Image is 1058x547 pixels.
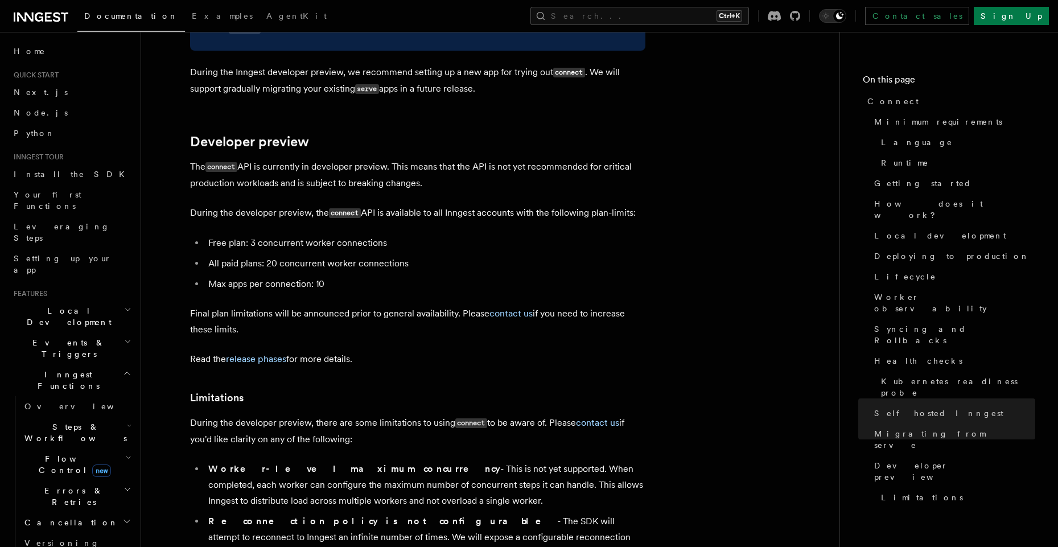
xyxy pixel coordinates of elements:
[14,190,81,211] span: Your first Functions
[870,173,1035,194] a: Getting started
[77,3,185,32] a: Documentation
[9,248,134,280] a: Setting up your app
[192,11,253,20] span: Examples
[92,464,111,477] span: new
[865,7,969,25] a: Contact sales
[260,3,334,31] a: AgentKit
[205,276,645,292] li: Max apps per connection: 10
[881,492,963,503] span: Limitations
[208,516,557,527] strong: Reconnection policy is not configurable
[870,194,1035,225] a: How does it work?
[867,96,919,107] span: Connect
[874,323,1035,346] span: Syncing and Rollbacks
[205,162,237,172] code: connect
[9,184,134,216] a: Your first Functions
[876,132,1035,153] a: Language
[874,291,1035,314] span: Worker observability
[717,10,742,22] kbd: Ctrl+K
[20,453,125,476] span: Flow Control
[9,216,134,248] a: Leveraging Steps
[190,64,645,97] p: During the Inngest developer preview, we recommend setting up a new app for trying out . We will ...
[576,417,619,428] a: contact us
[974,7,1049,25] a: Sign Up
[9,332,134,364] button: Events & Triggers
[14,254,112,274] span: Setting up your app
[14,129,55,138] span: Python
[185,3,260,31] a: Examples
[455,418,487,428] code: connect
[9,301,134,332] button: Local Development
[84,11,178,20] span: Documentation
[870,112,1035,132] a: Minimum requirements
[553,68,585,77] code: connect
[874,355,962,367] span: Health checks
[20,480,134,512] button: Errors & Retries
[874,178,971,189] span: Getting started
[14,46,46,57] span: Home
[190,306,645,338] p: Final plan limitations will be announced prior to general availability. Please if you need to inc...
[20,512,134,533] button: Cancellation
[190,390,244,406] a: Limitations
[14,170,131,179] span: Install the SDK
[329,208,361,218] code: connect
[355,84,379,94] code: serve
[266,11,327,20] span: AgentKit
[870,266,1035,287] a: Lifecycle
[190,351,645,367] p: Read the for more details.
[870,455,1035,487] a: Developer preview
[874,250,1030,262] span: Deploying to production
[205,235,645,251] li: Free plan: 3 concurrent worker connections
[9,102,134,123] a: Node.js
[874,198,1035,221] span: How does it work?
[870,225,1035,246] a: Local development
[190,159,645,191] p: The API is currently in developer preview. This means that the API is not yet recommended for cri...
[9,123,134,143] a: Python
[874,271,936,282] span: Lifecycle
[819,9,846,23] button: Toggle dark mode
[20,396,134,417] a: Overview
[881,137,953,148] span: Language
[870,423,1035,455] a: Migrating from serve
[530,7,749,25] button: Search...Ctrl+K
[190,205,645,221] p: During the developer preview, the API is available to all Inngest accounts with the following pla...
[208,463,500,474] strong: Worker-level maximum concurrency
[874,116,1002,128] span: Minimum requirements
[205,461,645,509] li: - This is not yet supported. When completed, each worker can configure the maximum number of conc...
[20,517,118,528] span: Cancellation
[863,91,1035,112] a: Connect
[876,153,1035,173] a: Runtime
[870,403,1035,423] a: Self hosted Inngest
[874,460,1035,483] span: Developer preview
[14,88,68,97] span: Next.js
[20,449,134,480] button: Flow Controlnew
[874,428,1035,451] span: Migrating from serve
[226,353,286,364] a: release phases
[9,369,123,392] span: Inngest Functions
[874,408,1003,419] span: Self hosted Inngest
[24,402,142,411] span: Overview
[9,289,47,298] span: Features
[9,164,134,184] a: Install the SDK
[870,246,1035,266] a: Deploying to production
[9,305,124,328] span: Local Development
[20,417,134,449] button: Steps & Workflows
[863,73,1035,91] h4: On this page
[876,371,1035,403] a: Kubernetes readiness probe
[20,421,127,444] span: Steps & Workflows
[14,108,68,117] span: Node.js
[881,157,929,168] span: Runtime
[489,308,533,319] a: contact us
[9,41,134,61] a: Home
[870,287,1035,319] a: Worker observability
[9,82,134,102] a: Next.js
[190,134,309,150] a: Developer preview
[9,337,124,360] span: Events & Triggers
[14,222,110,242] span: Leveraging Steps
[870,319,1035,351] a: Syncing and Rollbacks
[870,351,1035,371] a: Health checks
[205,256,645,272] li: All paid plans: 20 concurrent worker connections
[190,415,645,447] p: During the developer preview, there are some limitations to using to be aware of. Please if you'd...
[881,376,1035,398] span: Kubernetes readiness probe
[874,230,1006,241] span: Local development
[9,153,64,162] span: Inngest tour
